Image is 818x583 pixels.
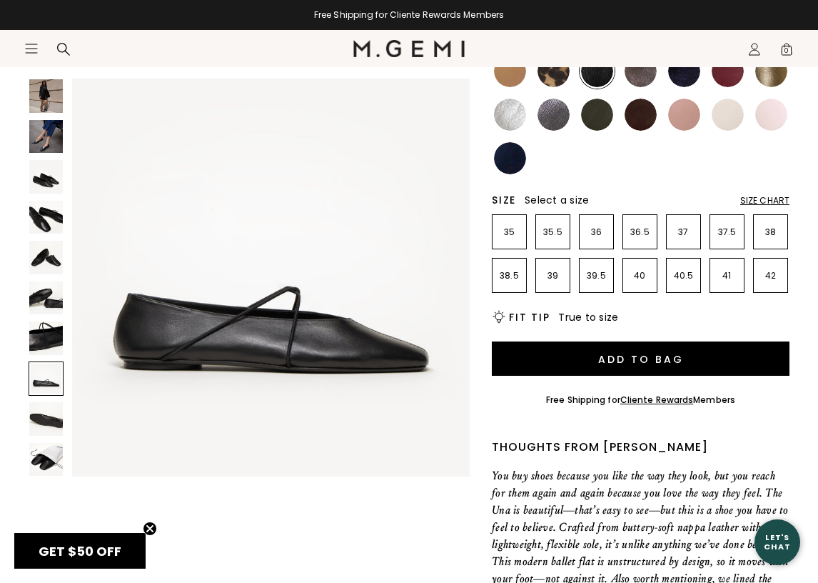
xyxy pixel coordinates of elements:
[492,439,789,456] div: Thoughts from [PERSON_NAME]
[667,226,700,238] p: 37
[29,201,63,234] img: The Una
[492,194,516,206] h2: Size
[712,99,744,131] img: Ecru
[754,533,800,551] div: Let's Chat
[623,226,657,238] p: 36.5
[24,41,39,56] button: Open site menu
[580,226,613,238] p: 36
[509,312,550,323] h2: Fit Tip
[492,342,789,376] button: Add to Bag
[620,394,694,406] a: Cliente Rewards
[494,99,526,131] img: Silver
[581,99,613,131] img: Military
[580,270,613,281] p: 39.5
[754,270,787,281] p: 42
[493,226,526,238] p: 35
[710,226,744,238] p: 37.5
[29,160,63,194] img: The Una
[558,310,618,324] span: True to size
[14,533,146,569] div: GET $50 OFFClose teaser
[536,270,570,281] p: 39
[740,195,789,206] div: Size Chart
[29,322,63,355] img: The Una
[667,270,700,281] p: 40.5
[29,241,63,274] img: The Una
[755,99,787,131] img: Ballerina Pink
[779,45,794,59] span: 0
[29,120,63,154] img: The Una
[525,193,589,207] span: Select a size
[668,99,700,131] img: Antique Rose
[625,99,657,131] img: Chocolate
[537,99,570,131] img: Gunmetal
[754,226,787,238] p: 38
[29,402,63,436] img: The Una
[536,226,570,238] p: 35.5
[710,270,744,281] p: 41
[494,142,526,174] img: Navy
[353,40,465,57] img: M.Gemi
[143,522,157,536] button: Close teaser
[546,394,735,406] div: Free Shipping for Members
[29,281,63,315] img: The Una
[39,542,121,560] span: GET $50 OFF
[493,270,526,281] p: 38.5
[29,443,63,477] img: The Una
[623,270,657,281] p: 40
[72,79,470,477] img: The Una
